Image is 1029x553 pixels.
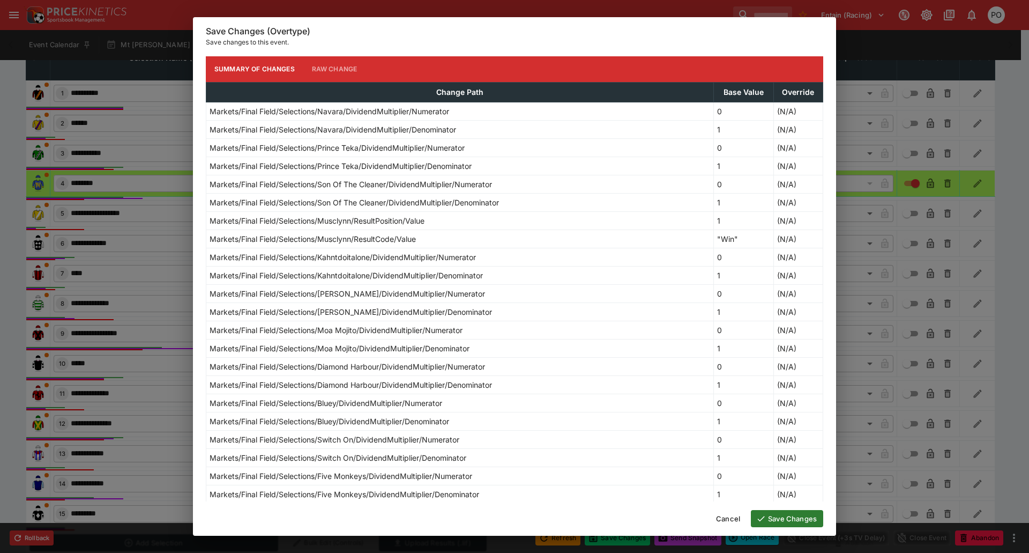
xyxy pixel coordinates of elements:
[714,303,773,321] td: 1
[773,175,823,193] td: (N/A)
[206,56,303,82] button: Summary of Changes
[710,510,747,527] button: Cancel
[210,233,416,245] p: Markets/Final Field/Selections/Musclynn/ResultCode/Value
[206,82,714,102] th: Change Path
[751,510,823,527] button: Save Changes
[773,412,823,430] td: (N/A)
[714,120,773,138] td: 1
[210,379,492,390] p: Markets/Final Field/Selections/Diamond Harbour/DividendMultiplier/Denominator
[773,375,823,394] td: (N/A)
[773,394,823,412] td: (N/A)
[773,321,823,339] td: (N/A)
[773,266,823,284] td: (N/A)
[714,266,773,284] td: 1
[714,230,773,248] td: "Win"
[210,179,492,190] p: Markets/Final Field/Selections/Son Of The Cleaner/DividendMultiplier/Numerator
[303,56,366,82] button: Raw Change
[714,394,773,412] td: 0
[773,357,823,375] td: (N/A)
[773,230,823,248] td: (N/A)
[714,357,773,375] td: 0
[210,343,469,354] p: Markets/Final Field/Selections/Moa Mojito/DividendMultiplier/Denominator
[210,106,449,117] p: Markets/Final Field/Selections/Navara/DividendMultiplier/Numerator
[210,252,476,263] p: Markets/Final Field/Selections/Kahntdoitalone/DividendMultiplier/Numerator
[773,138,823,157] td: (N/A)
[773,467,823,485] td: (N/A)
[714,467,773,485] td: 0
[714,82,773,102] th: Base Value
[714,375,773,394] td: 1
[714,339,773,357] td: 1
[714,485,773,503] td: 1
[714,412,773,430] td: 1
[773,485,823,503] td: (N/A)
[773,248,823,266] td: (N/A)
[714,211,773,230] td: 1
[714,157,773,175] td: 1
[210,325,463,336] p: Markets/Final Field/Selections/Moa Mojito/DividendMultiplier/Numerator
[773,430,823,448] td: (N/A)
[206,37,823,48] p: Save changes to this event.
[714,248,773,266] td: 0
[773,448,823,467] td: (N/A)
[210,306,492,318] p: Markets/Final Field/Selections/[PERSON_NAME]/DividendMultiplier/Denominator
[773,284,823,303] td: (N/A)
[773,339,823,357] td: (N/A)
[210,215,424,226] p: Markets/Final Field/Selections/Musclynn/ResultPosition/Value
[714,284,773,303] td: 0
[773,82,823,102] th: Override
[714,448,773,467] td: 1
[210,434,459,445] p: Markets/Final Field/Selections/Switch On/DividendMultiplier/Numerator
[714,138,773,157] td: 0
[210,416,449,427] p: Markets/Final Field/Selections/Bluey/DividendMultiplier/Denominator
[210,470,472,482] p: Markets/Final Field/Selections/Five Monkeys/DividendMultiplier/Numerator
[210,397,442,409] p: Markets/Final Field/Selections/Bluey/DividendMultiplier/Numerator
[206,26,823,37] h6: Save Changes (Overtype)
[714,193,773,211] td: 1
[773,303,823,321] td: (N/A)
[773,211,823,230] td: (N/A)
[773,120,823,138] td: (N/A)
[210,270,483,281] p: Markets/Final Field/Selections/Kahntdoitalone/DividendMultiplier/Denominator
[210,160,472,172] p: Markets/Final Field/Selections/Prince Teka/DividendMultiplier/Denominator
[210,197,499,208] p: Markets/Final Field/Selections/Son Of The Cleaner/DividendMultiplier/Denominator
[773,157,823,175] td: (N/A)
[210,452,466,463] p: Markets/Final Field/Selections/Switch On/DividendMultiplier/Denominator
[714,102,773,120] td: 0
[210,124,456,135] p: Markets/Final Field/Selections/Navara/DividendMultiplier/Denominator
[714,430,773,448] td: 0
[210,288,485,299] p: Markets/Final Field/Selections/[PERSON_NAME]/DividendMultiplier/Numerator
[210,142,465,153] p: Markets/Final Field/Selections/Prince Teka/DividendMultiplier/Numerator
[773,193,823,211] td: (N/A)
[773,102,823,120] td: (N/A)
[714,175,773,193] td: 0
[210,489,479,500] p: Markets/Final Field/Selections/Five Monkeys/DividendMultiplier/Denominator
[714,321,773,339] td: 0
[210,361,485,372] p: Markets/Final Field/Selections/Diamond Harbour/DividendMultiplier/Numerator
